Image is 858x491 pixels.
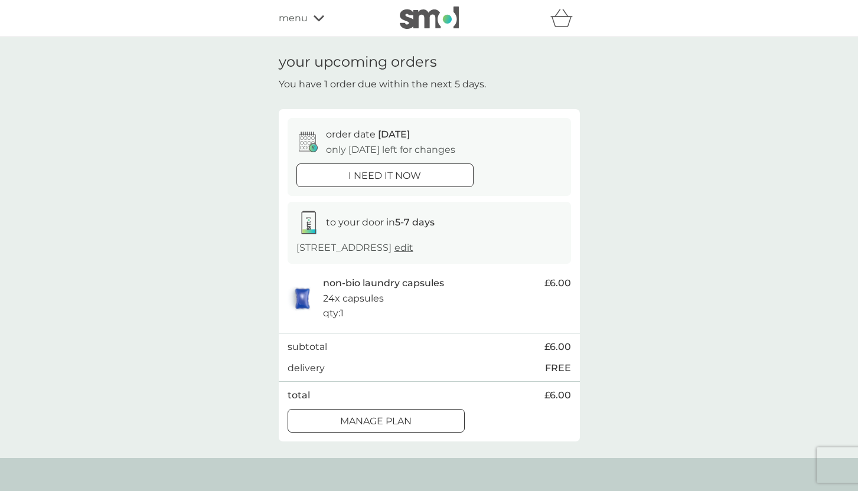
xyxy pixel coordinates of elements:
[288,388,310,403] p: total
[288,361,325,376] p: delivery
[395,217,435,228] strong: 5-7 days
[279,77,486,92] p: You have 1 order due within the next 5 days.
[323,291,384,306] p: 24x capsules
[544,388,571,403] span: £6.00
[340,414,412,429] p: Manage plan
[279,54,437,71] h1: your upcoming orders
[326,127,410,142] p: order date
[323,276,444,291] p: non-bio laundry capsules
[323,306,344,321] p: qty : 1
[400,6,459,29] img: smol
[378,129,410,140] span: [DATE]
[288,409,465,433] button: Manage plan
[288,339,327,355] p: subtotal
[394,242,413,253] a: edit
[296,163,474,187] button: i need it now
[550,6,580,30] div: basket
[545,361,571,376] p: FREE
[296,240,413,256] p: [STREET_ADDRESS]
[279,11,308,26] span: menu
[544,276,571,291] span: £6.00
[544,339,571,355] span: £6.00
[326,217,435,228] span: to your door in
[348,168,421,184] p: i need it now
[326,142,455,158] p: only [DATE] left for changes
